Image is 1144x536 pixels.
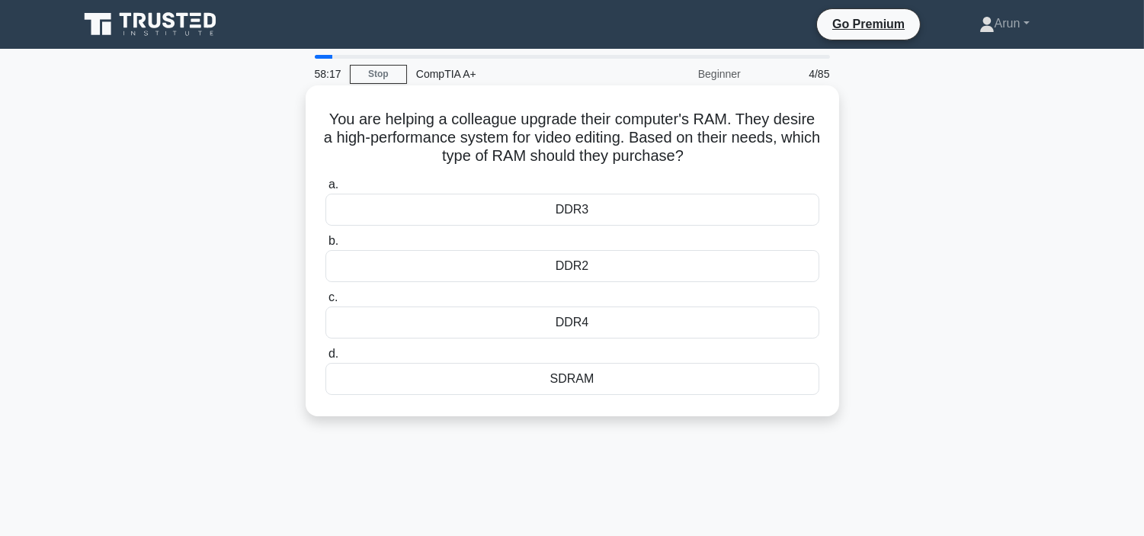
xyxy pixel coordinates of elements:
[328,290,338,303] span: c.
[350,65,407,84] a: Stop
[325,194,819,226] div: DDR3
[617,59,750,89] div: Beginner
[325,250,819,282] div: DDR2
[750,59,839,89] div: 4/85
[325,363,819,395] div: SDRAM
[328,234,338,247] span: b.
[943,8,1066,39] a: Arun
[325,307,819,339] div: DDR4
[823,14,914,34] a: Go Premium
[328,178,338,191] span: a.
[407,59,617,89] div: CompTIA A+
[306,59,350,89] div: 58:17
[328,347,338,360] span: d.
[324,110,821,166] h5: You are helping a colleague upgrade their computer's RAM. They desire a high-performance system f...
